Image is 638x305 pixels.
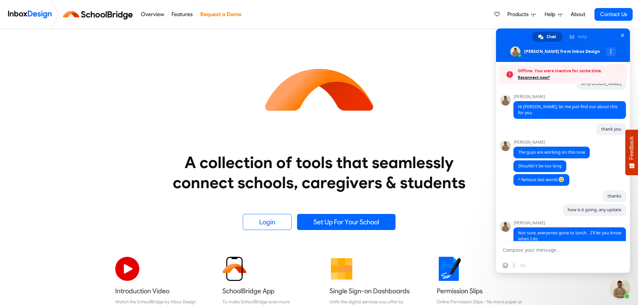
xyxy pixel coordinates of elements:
[629,136,635,160] span: Feedback
[547,32,556,42] span: Chat
[243,214,292,230] a: Login
[115,257,139,281] img: 2022_07_11_icon_video_playback.svg
[513,94,626,99] span: [PERSON_NAME]
[545,10,558,18] span: Help
[594,8,633,21] a: Contact Us
[198,8,243,21] a: Request a Demo
[518,149,585,155] span: The guys are working on this now
[608,193,621,199] span: thanks
[518,230,621,242] span: Not sure, everyones gone to lunch... I'll let you know when I do
[518,104,618,116] span: Hi [PERSON_NAME], let me just find out about this for you
[503,247,609,253] textarea: Compose your message...
[601,126,621,132] span: thank you
[518,74,624,81] span: Reconnect now?
[160,152,478,193] heading: A collection of tools that seamlessly connect schools, caregivers & students
[625,130,638,175] button: Feedback - Show survey
[569,8,587,21] a: About
[568,207,621,213] span: how is it going, any update
[505,8,538,21] a: Products
[259,29,379,150] img: icon_schoolbridge.svg
[222,257,246,281] img: 2022_01_13_icon_sb_app.svg
[518,163,562,169] span: Shouldn't be too long
[607,47,616,56] div: More channels
[297,214,396,230] a: Set Up For Your School
[437,286,523,296] h5: Permission Slips
[330,257,354,281] img: 2022_01_13_icon_grid.svg
[115,286,202,296] h5: Introduction Video
[542,8,565,21] a: Help
[532,32,563,42] div: Chat
[170,8,195,21] a: Features
[518,68,624,74] span: Offline. You were inactive for some time.
[62,6,137,22] img: schoolbridge logo
[139,8,166,21] a: Overview
[513,140,590,145] span: [PERSON_NAME]
[513,221,626,225] span: [PERSON_NAME]
[610,278,630,298] div: Close chat
[222,286,309,296] h5: SchoolBridge App
[330,286,416,296] h5: Single Sign-on Dashboards
[437,257,461,281] img: 2022_01_18_icon_signature.svg
[507,10,531,18] span: Products
[518,177,565,182] span: ^ famous last words
[619,32,626,39] span: Close chat
[503,263,508,268] span: Insert an emoji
